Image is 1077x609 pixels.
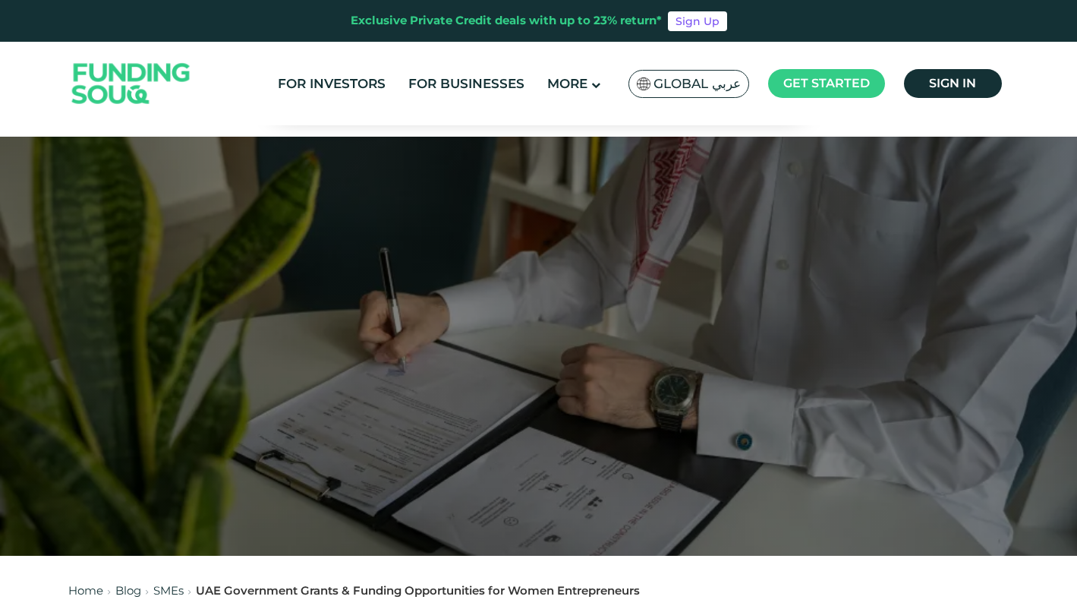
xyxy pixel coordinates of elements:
span: Sign in [929,76,976,90]
span: Get started [783,76,870,90]
a: Blog [115,583,141,598]
img: Logo [57,46,206,122]
a: For Investors [274,71,389,96]
a: Home [68,583,103,598]
div: Exclusive Private Credit deals with up to 23% return* [351,12,662,30]
div: UAE Government Grants & Funding Opportunities for Women Entrepreneurs [196,582,640,600]
a: Sign in [904,69,1002,98]
img: SA Flag [637,77,650,90]
a: SMEs [153,583,184,598]
a: Sign Up [668,11,727,31]
span: Global عربي [653,75,741,93]
a: For Businesses [405,71,528,96]
span: More [547,76,587,91]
